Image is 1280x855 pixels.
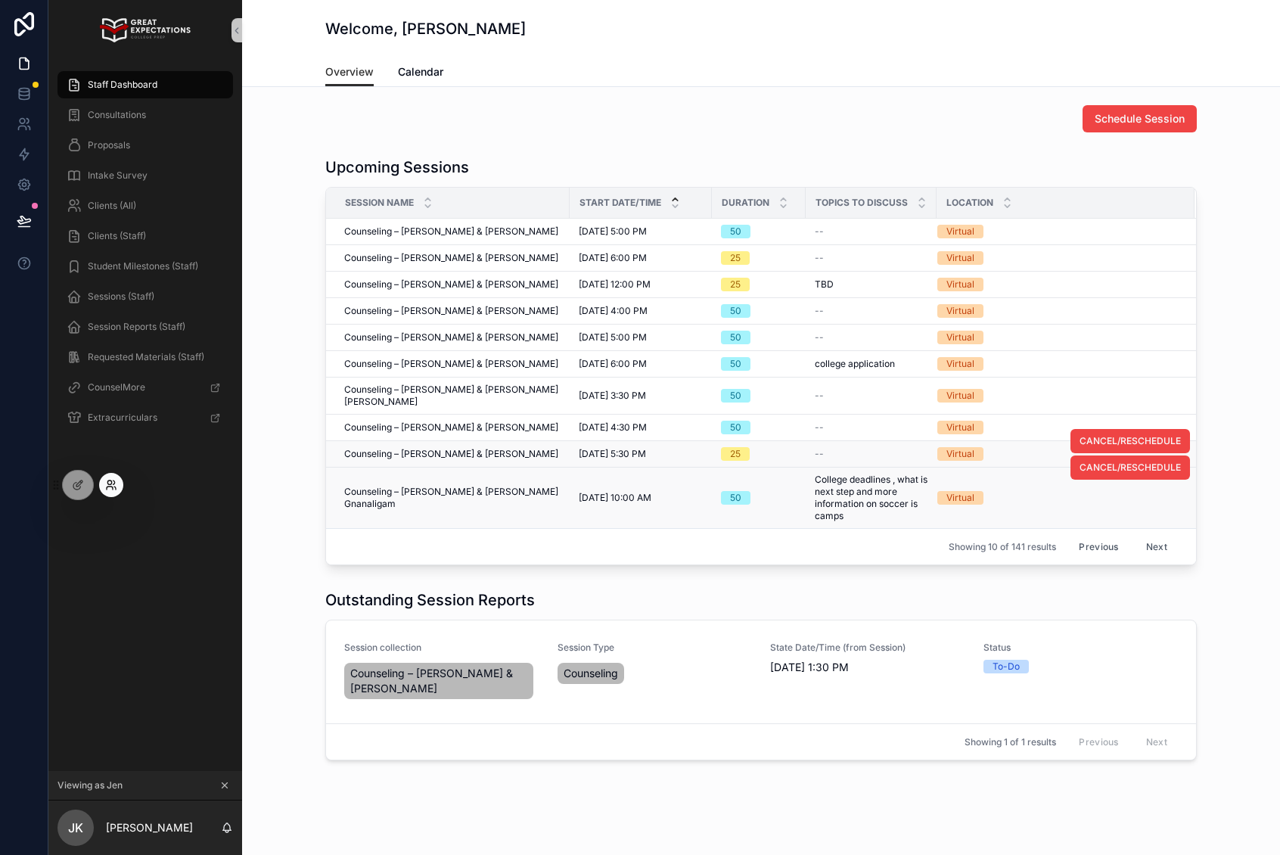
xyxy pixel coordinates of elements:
span: Counseling – [PERSON_NAME] & [PERSON_NAME] [PERSON_NAME] [344,384,561,408]
div: Virtual [946,251,974,265]
span: Viewing as Jen [57,779,123,791]
span: Proposals [88,139,130,151]
div: 50 [730,491,741,505]
div: Virtual [946,447,974,461]
span: Clients (All) [88,200,136,212]
div: To-Do [993,660,1020,673]
span: [DATE] 5:00 PM [579,225,647,238]
a: CounselMore [57,374,233,401]
span: State Date/Time (from Session) [770,642,965,654]
h1: Upcoming Sessions [325,157,469,178]
span: -- [815,390,824,402]
span: Consultations [88,109,146,121]
button: Schedule Session [1083,105,1197,132]
button: CANCEL/RESCHEDULE [1070,429,1190,453]
span: [DATE] 3:30 PM [579,390,646,402]
button: Next [1136,535,1178,558]
div: 50 [730,357,741,371]
span: Counseling – [PERSON_NAME] & [PERSON_NAME] [344,331,558,344]
a: Proposals [57,132,233,159]
div: Virtual [946,304,974,318]
span: [DATE] 5:30 PM [579,448,646,460]
div: scrollable content [48,61,242,451]
span: Counseling – [PERSON_NAME] & [PERSON_NAME] Gnanaligam [344,486,561,510]
button: Previous [1068,535,1129,558]
a: Student Milestones (Staff) [57,253,233,280]
a: Extracurriculars [57,404,233,431]
span: -- [815,252,824,264]
span: Counseling – [PERSON_NAME] & [PERSON_NAME] [344,358,558,370]
span: Staff Dashboard [88,79,157,91]
a: Overview [325,58,374,87]
span: [DATE] 10:00 AM [579,492,651,504]
div: 25 [730,278,741,291]
p: [PERSON_NAME] [106,820,193,835]
span: Counseling – [PERSON_NAME] & [PERSON_NAME] [344,421,558,434]
span: Student Milestones (Staff) [88,260,198,272]
span: Counseling – [PERSON_NAME] & [PERSON_NAME] [344,278,558,291]
span: Calendar [398,64,443,79]
span: TBD [815,278,834,291]
span: Counseling – [PERSON_NAME] & [PERSON_NAME] [344,225,558,238]
span: [DATE] 4:30 PM [579,421,647,434]
span: Clients (Staff) [88,230,146,242]
span: [DATE] 12:00 PM [579,278,651,291]
span: -- [815,331,824,344]
h1: Outstanding Session Reports [325,589,535,611]
span: [DATE] 1:30 PM [770,660,965,675]
span: [DATE] 4:00 PM [579,305,648,317]
span: Start Date/Time [579,197,661,209]
a: Sessions (Staff) [57,283,233,310]
span: Showing 10 of 141 results [949,541,1056,553]
span: Counseling – [PERSON_NAME] & [PERSON_NAME] [344,305,558,317]
span: Showing 1 of 1 results [965,736,1056,748]
div: 50 [730,304,741,318]
a: Clients (Staff) [57,222,233,250]
h1: Welcome, [PERSON_NAME] [325,18,526,39]
span: college application [815,358,895,370]
span: Session Type [558,642,753,654]
span: [DATE] 5:00 PM [579,331,647,344]
span: [DATE] 6:00 PM [579,252,647,264]
span: Overview [325,64,374,79]
button: CANCEL/RESCHEDULE [1070,455,1190,480]
span: Session collection [344,642,539,654]
img: App logo [100,18,190,42]
span: Intake Survey [88,169,148,182]
div: Virtual [946,225,974,238]
div: Virtual [946,331,974,344]
span: Counseling – [PERSON_NAME] & [PERSON_NAME] [344,448,558,460]
span: Status [983,642,1179,654]
span: -- [815,421,824,434]
a: Intake Survey [57,162,233,189]
a: Calendar [398,58,443,89]
div: Virtual [946,278,974,291]
a: Requested Materials (Staff) [57,344,233,371]
span: Session Name [345,197,414,209]
div: Virtual [946,389,974,403]
span: Sessions (Staff) [88,291,154,303]
span: Extracurriculars [88,412,157,424]
span: Location [946,197,993,209]
span: Topics to discuss [816,197,908,209]
div: 25 [730,447,741,461]
span: Counseling – [PERSON_NAME] & [PERSON_NAME] [350,666,527,696]
a: Staff Dashboard [57,71,233,98]
span: -- [815,305,824,317]
div: Virtual [946,491,974,505]
span: Counseling [564,666,618,681]
span: CANCEL/RESCHEDULE [1080,462,1181,474]
div: 50 [730,331,741,344]
span: College deadlines , what is next step and more information on soccer is camps [815,474,927,522]
span: -- [815,448,824,460]
span: Requested Materials (Staff) [88,351,204,363]
span: -- [815,225,824,238]
span: JK [68,819,83,837]
div: 50 [730,389,741,403]
div: 50 [730,421,741,434]
span: CounselMore [88,381,145,393]
span: Duration [722,197,769,209]
div: Virtual [946,421,974,434]
div: 25 [730,251,741,265]
a: Consultations [57,101,233,129]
